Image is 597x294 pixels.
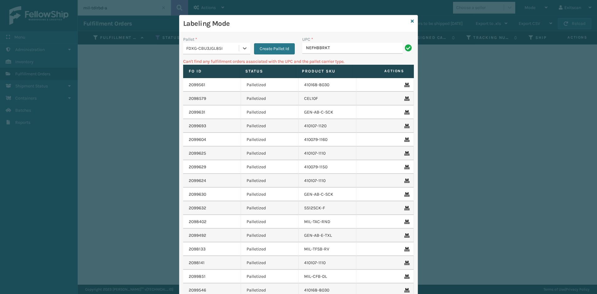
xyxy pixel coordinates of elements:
td: 410107-1110 [298,174,356,188]
a: 2099632 [189,205,206,211]
td: MIL-TFSB-RV [298,242,356,256]
i: Remove From Pallet [404,83,408,87]
i: Remove From Pallet [404,274,408,279]
i: Remove From Pallet [404,179,408,183]
i: Remove From Pallet [404,96,408,101]
td: 410168-8030 [298,78,356,92]
i: Remove From Pallet [404,151,408,156]
i: Remove From Pallet [404,206,408,210]
td: MIL-CFB-DL [298,270,356,283]
a: 2099693 [189,123,206,129]
span: Actions [355,66,408,76]
label: Status [245,68,290,74]
td: Palletized [241,160,299,174]
a: 2099851 [189,273,206,280]
i: Remove From Pallet [404,220,408,224]
a: 2099561 [189,82,205,88]
a: 2099624 [189,178,206,184]
a: 2098402 [189,219,206,225]
label: Fo Id [189,68,234,74]
td: SS12SCK-F [298,201,356,215]
td: Palletized [241,133,299,147]
td: Palletized [241,242,299,256]
label: Product SKU [302,68,347,74]
td: 410107-1120 [298,119,356,133]
p: Can't find any fulfillment orders associated with the UPC and the pallet carrier type. [183,58,414,65]
a: 2099492 [189,232,206,239]
button: Create Pallet Id [254,43,295,54]
td: Palletized [241,201,299,215]
a: 2099629 [189,164,206,170]
label: Pallet [183,36,197,43]
td: Palletized [241,147,299,160]
td: Palletized [241,188,299,201]
td: Palletized [241,174,299,188]
i: Remove From Pallet [404,247,408,251]
i: Remove From Pallet [404,110,408,114]
td: 410107-1110 [298,147,356,160]
label: UPC [302,36,313,43]
td: Palletized [241,78,299,92]
td: Palletized [241,119,299,133]
td: Palletized [241,105,299,119]
a: 2099604 [189,137,206,143]
i: Remove From Pallet [404,233,408,238]
a: 2098141 [189,260,205,266]
i: Remove From Pallet [404,138,408,142]
td: 410079-1160 [298,133,356,147]
i: Remove From Pallet [404,261,408,265]
td: GEN-AB-E-TXL [298,229,356,242]
td: CEL10F [298,92,356,105]
a: 2098133 [189,246,206,252]
a: 2099546 [189,287,206,293]
i: Remove From Pallet [404,124,408,128]
a: 2099630 [189,191,206,198]
td: GEN-AB-C-SCK [298,105,356,119]
div: FDXG-CBU3JGL85I [186,45,239,52]
td: Palletized [241,256,299,270]
td: 410107-1110 [298,256,356,270]
a: 2099625 [189,150,206,156]
td: Palletized [241,270,299,283]
h3: Labeling Mode [183,19,408,28]
i: Remove From Pallet [404,192,408,197]
td: Palletized [241,229,299,242]
i: Remove From Pallet [404,288,408,292]
td: Palletized [241,92,299,105]
td: Palletized [241,215,299,229]
i: Remove From Pallet [404,165,408,169]
td: GEN-AB-C-SCK [298,188,356,201]
a: 2099631 [189,109,205,115]
td: MIL-TAC-RND [298,215,356,229]
td: 410079-1150 [298,160,356,174]
a: 2098579 [189,96,206,102]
